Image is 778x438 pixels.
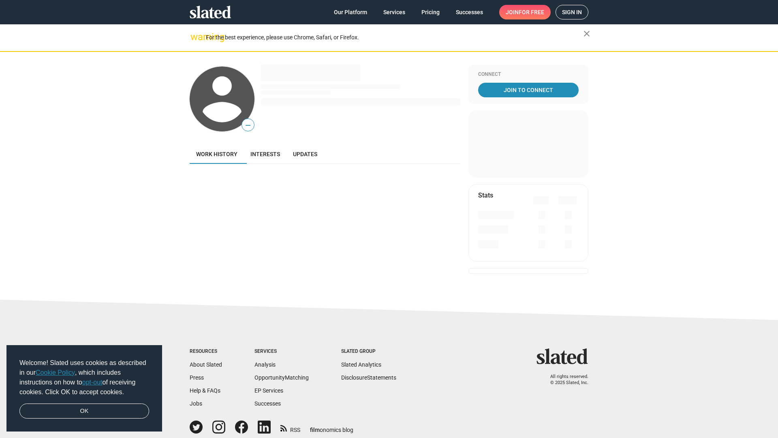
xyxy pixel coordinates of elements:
[506,5,544,19] span: Join
[480,83,577,97] span: Join To Connect
[478,71,579,78] div: Connect
[254,348,309,355] div: Services
[383,5,405,19] span: Services
[582,29,592,39] mat-icon: close
[190,144,244,164] a: Work history
[415,5,446,19] a: Pricing
[190,348,222,355] div: Resources
[499,5,551,19] a: Joinfor free
[421,5,440,19] span: Pricing
[341,361,381,368] a: Slated Analytics
[82,379,103,386] a: opt-out
[341,348,396,355] div: Slated Group
[242,120,254,131] span: —
[562,5,582,19] span: Sign in
[36,369,75,376] a: Cookie Policy
[254,374,309,381] a: OpportunityMatching
[196,151,237,157] span: Work history
[6,345,162,432] div: cookieconsent
[250,151,280,157] span: Interests
[334,5,367,19] span: Our Platform
[456,5,483,19] span: Successes
[286,144,324,164] a: Updates
[327,5,374,19] a: Our Platform
[377,5,412,19] a: Services
[556,5,588,19] a: Sign in
[244,144,286,164] a: Interests
[478,83,579,97] a: Join To Connect
[449,5,489,19] a: Successes
[190,32,200,42] mat-icon: warning
[310,427,320,433] span: film
[254,387,283,394] a: EP Services
[190,400,202,407] a: Jobs
[190,374,204,381] a: Press
[19,358,149,397] span: Welcome! Slated uses cookies as described in our , which includes instructions on how to of recei...
[254,361,276,368] a: Analysis
[280,421,300,434] a: RSS
[19,404,149,419] a: dismiss cookie message
[542,374,588,386] p: All rights reserved. © 2025 Slated, Inc.
[310,420,353,434] a: filmonomics blog
[341,374,396,381] a: DisclosureStatements
[519,5,544,19] span: for free
[293,151,317,157] span: Updates
[478,191,493,200] mat-card-title: Stats
[206,32,583,43] div: For the best experience, please use Chrome, Safari, or Firefox.
[190,361,222,368] a: About Slated
[190,387,220,394] a: Help & FAQs
[254,400,281,407] a: Successes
